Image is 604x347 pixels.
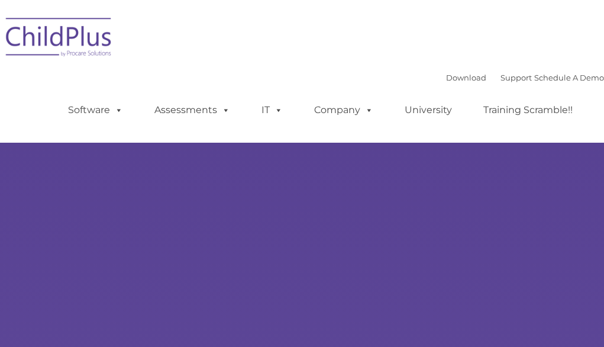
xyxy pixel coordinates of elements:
a: Assessments [143,98,242,122]
a: Download [446,73,486,82]
a: Company [302,98,385,122]
a: Software [56,98,135,122]
a: Support [500,73,532,82]
a: Schedule A Demo [534,73,604,82]
a: Training Scramble!! [471,98,584,122]
font: | [446,73,604,82]
a: IT [250,98,295,122]
a: University [393,98,464,122]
